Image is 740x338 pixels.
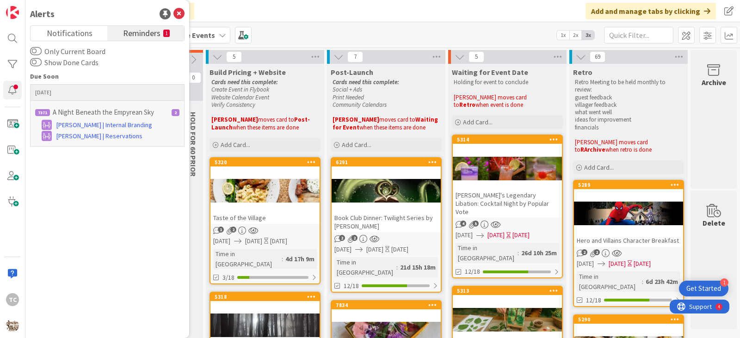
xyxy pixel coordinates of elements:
[211,101,255,109] em: Verify Consistency
[213,236,230,246] span: [DATE]
[336,159,441,166] div: 6291
[210,212,320,224] div: Taste of the Village
[30,47,42,56] button: Only Current Board
[189,112,198,177] span: HOLD FOR 60 PRIOR
[344,281,359,291] span: 12/18
[185,72,201,83] span: 0
[454,93,528,109] span: [PERSON_NAME] moves card to
[332,158,441,232] div: 6291Book Club Dinner: Twilight Series by [PERSON_NAME]
[331,68,373,77] span: Post-Launch
[586,295,601,305] span: 12/18
[398,262,438,272] div: 21d 15h 18m
[575,101,682,109] p: villager feedback
[456,243,518,263] div: Time in [GEOGRAPHIC_DATA]
[575,109,682,116] p: what went well
[569,31,582,40] span: 2x
[333,116,439,131] strong: Waiting for Event
[210,158,320,166] div: 5320
[211,93,269,101] em: Website Calendar Event
[245,236,262,246] span: [DATE]
[452,135,563,278] a: 5314[PERSON_NAME]'s Legendary Libation: Cocktail Night by Popular Vote[DATE][DATE][DATE]Time in [...
[487,230,505,240] span: [DATE]
[351,235,358,241] span: 2
[594,249,600,255] span: 2
[575,124,682,131] p: financials
[30,46,105,57] label: Only Current Board
[282,254,283,264] span: :
[573,180,684,307] a: 5289Hero and Villains Character Breakfast[DATE][DATE][DATE]Time in [GEOGRAPHIC_DATA]:6d 23h 42m12/18
[47,26,92,39] span: Notifications
[19,1,42,12] span: Support
[211,116,258,123] strong: [PERSON_NAME]
[233,123,299,131] span: when these items are done
[331,157,442,293] a: 6291Book Club Dinner: Twilight Series by [PERSON_NAME][DATE][DATE][DATE]Time in [GEOGRAPHIC_DATA]...
[30,57,99,68] label: Show Done Cards
[454,79,561,86] p: Holding for event to conclude
[215,294,320,300] div: 5318
[557,31,569,40] span: 1x
[211,116,310,131] strong: Post-Launch
[453,135,562,144] div: 5314
[35,119,179,130] a: [PERSON_NAME] | Internal Branding
[586,3,716,19] div: Add and manage tabs by clicking
[333,116,379,123] strong: [PERSON_NAME]
[35,130,179,141] a: [PERSON_NAME] | Reservations
[123,26,160,39] span: Reminders
[332,212,441,232] div: Book Club Dinner: Twilight Series by [PERSON_NAME]
[574,181,683,189] div: 5289
[391,245,408,254] div: [DATE]
[172,109,179,116] div: 2
[456,230,473,240] span: [DATE]
[342,141,371,149] span: Add Card...
[577,259,594,269] span: [DATE]
[6,293,19,306] div: TC
[210,68,286,77] span: Build Pricing + Website
[210,293,320,301] div: 5318
[573,68,592,77] span: Retro
[465,267,480,277] span: 12/18
[473,221,479,227] span: 5
[469,51,484,62] span: 5
[211,78,278,86] em: Cards need this complete:
[642,277,643,287] span: :
[30,73,185,80] h4: Due Soon
[221,141,250,149] span: Add Card...
[463,118,493,126] span: Add Card...
[347,51,363,62] span: 7
[334,245,351,254] span: [DATE]
[270,236,287,246] div: [DATE]
[584,163,614,172] span: Add Card...
[333,78,399,86] em: Cards need this complete:
[643,277,680,287] div: 6d 23h 42m
[366,245,383,254] span: [DATE]
[30,58,42,67] button: Show Done Cards
[581,249,587,255] span: 2
[604,27,673,43] input: Quick Filter...
[590,51,605,62] span: 69
[56,120,152,130] span: [PERSON_NAME] | Internal Branding
[359,123,425,131] span: when these items are done
[332,301,441,309] div: 7834
[226,51,242,62] span: 5
[519,248,559,258] div: 26d 10h 25m
[720,278,728,287] div: 1
[679,281,728,296] div: Open Get Started checklist, remaining modules: 1
[336,302,441,308] div: 7834
[35,109,50,116] div: 7371
[230,227,236,233] span: 2
[30,7,55,21] div: Alerts
[457,288,562,294] div: 5313
[609,259,626,269] span: [DATE]
[53,108,154,117] p: A Night Beneath the Empyrean Sky
[283,254,317,264] div: 4d 17h 9m
[459,101,475,109] strong: Retro
[333,101,387,109] em: Community Calendars
[574,234,683,246] div: Hero and Villains Character Breakfast
[578,316,683,323] div: 5290
[222,273,234,283] span: 3/18
[48,4,50,11] div: 4
[6,6,19,19] img: Visit kanbanzone.com
[210,157,321,284] a: 5320Taste of the Village[DATE][DATE][DATE]Time in [GEOGRAPHIC_DATA]:4d 17h 9m3/18
[453,189,562,218] div: [PERSON_NAME]'s Legendary Libation: Cocktail Night by Popular Vote
[56,131,142,141] span: [PERSON_NAME] | Reservations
